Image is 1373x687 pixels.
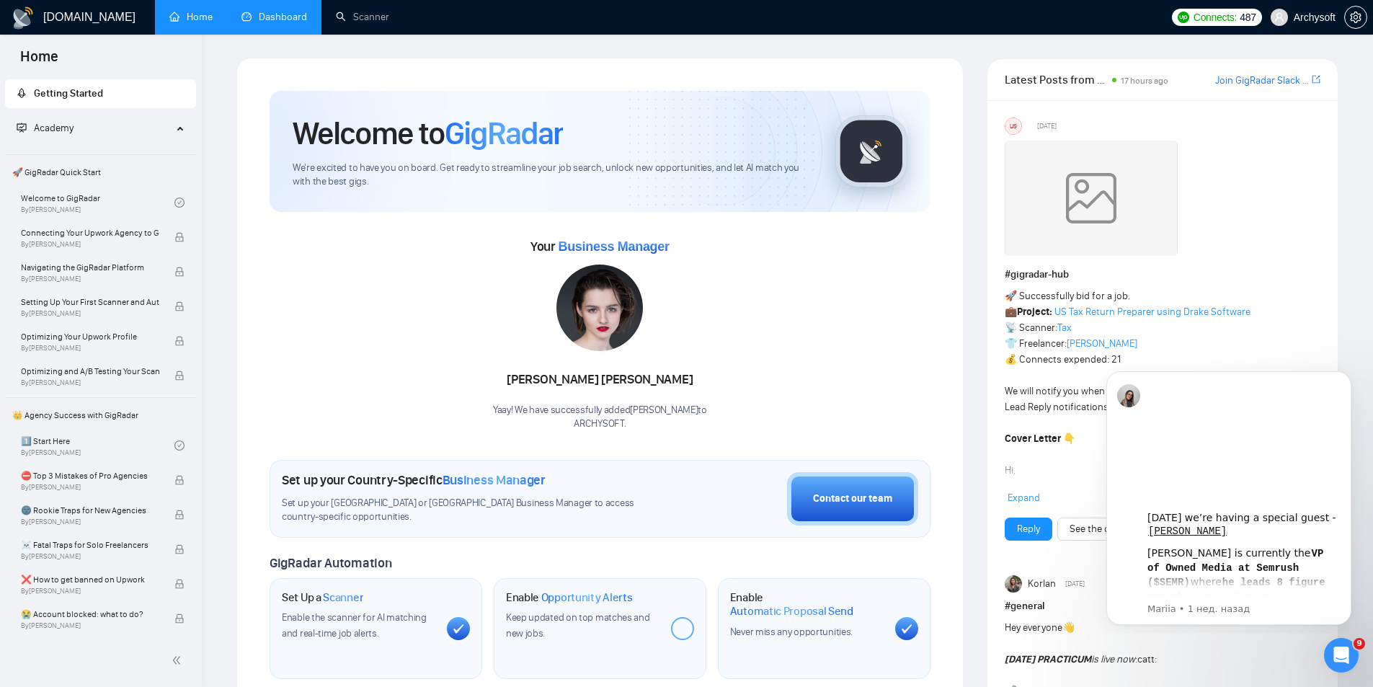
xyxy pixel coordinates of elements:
[506,611,650,639] span: Keep updated on top matches and new jobs.
[1312,74,1320,85] span: export
[1054,306,1250,318] a: US Tax Return Preparer using Drake Software
[1005,267,1320,283] h1: # gigradar-hub
[1085,358,1373,634] iframe: Intercom notifications сообщение
[169,11,213,23] a: homeHome
[1062,621,1075,634] span: 👋
[6,158,195,187] span: 🚀 GigRadar Quick Start
[336,11,389,23] a: searchScanner
[813,491,892,507] div: Contact our team
[21,503,159,518] span: 🌚 Rookie Traps for New Agencies
[282,472,546,488] h1: Set up your Country-Specific
[21,621,159,630] span: By [PERSON_NAME]
[1344,12,1367,23] a: setting
[1215,73,1309,89] a: Join GigRadar Slack Community
[174,232,185,242] span: lock
[1344,6,1367,29] button: setting
[172,653,186,668] span: double-left
[174,579,185,589] span: lock
[21,378,159,387] span: By [PERSON_NAME]
[1005,118,1021,134] div: US
[1005,433,1075,445] strong: Cover Letter 👇
[241,11,307,23] a: dashboardDashboard
[21,483,159,492] span: By [PERSON_NAME]
[174,440,185,451] span: check-circle
[558,239,669,254] span: Business Manager
[1008,492,1040,504] span: Expand
[1057,518,1145,541] button: See the details
[1345,12,1367,23] span: setting
[282,590,363,605] h1: Set Up a
[1005,653,1091,665] strong: [DATE] PRACTICUM
[174,510,185,520] span: lock
[445,114,563,153] span: GigRadar
[1005,653,1135,665] em: is live now
[21,295,159,309] span: Setting Up Your First Scanner and Auto-Bidder
[21,187,174,218] a: Welcome to GigRadarBy[PERSON_NAME]
[9,46,70,76] span: Home
[1017,521,1040,537] a: Reply
[21,240,159,249] span: By [PERSON_NAME]
[323,590,363,605] span: Scanner
[1005,71,1108,89] span: Latest Posts from the GigRadar Community
[835,115,907,187] img: gigradar-logo.png
[21,329,159,344] span: Optimizing Your Upwork Profile
[6,401,195,430] span: 👑 Agency Success with GigRadar
[1067,337,1137,350] a: [PERSON_NAME]
[556,265,643,351] img: 1706120425280-multi-189.jpg
[1028,576,1056,592] span: Korlan
[730,590,884,619] h1: Enable
[1005,141,1178,256] img: weqQh+iSagEgQAAAABJRU5ErkJggg==
[1005,518,1052,541] button: Reply
[17,123,27,133] span: fund-projection-screen
[21,364,159,378] span: Optimizing and A/B Testing Your Scanner for Better Results
[1354,638,1365,650] span: 9
[174,267,185,277] span: lock
[493,417,707,431] p: ARCHYSOFT .
[506,590,633,605] h1: Enable
[1017,306,1052,318] strong: Project:
[270,555,391,571] span: GigRadar Automation
[21,260,159,275] span: Navigating the GigRadar Platform
[21,226,159,240] span: Connecting Your Upwork Agency to GigRadar
[34,122,74,134] span: Academy
[17,122,74,134] span: Academy
[1070,521,1133,537] a: See the details
[21,538,159,552] span: ☠️ Fatal Traps for Solo Freelancers
[787,472,918,526] button: Contact our team
[1178,12,1189,23] img: upwork-logo.png
[174,371,185,381] span: lock
[21,518,159,526] span: By [PERSON_NAME]
[174,613,185,624] span: lock
[1037,120,1057,133] span: [DATE]
[34,87,103,99] span: Getting Started
[21,430,174,461] a: 1️⃣ Start HereBy[PERSON_NAME]
[174,301,185,311] span: lock
[174,544,185,554] span: lock
[282,497,664,524] span: Set up your [GEOGRAPHIC_DATA] or [GEOGRAPHIC_DATA] Business Manager to access country-specific op...
[1057,322,1072,334] a: Tax
[730,604,853,619] span: Automatic Proposal Send
[293,114,563,153] h1: Welcome to
[21,309,159,318] span: By [PERSON_NAME]
[174,198,185,208] span: check-circle
[282,611,427,639] span: Enable the scanner for AI matching and real-time job alerts.
[1065,577,1085,590] span: [DATE]
[12,6,35,30] img: logo
[541,590,633,605] span: Opportunity Alerts
[730,626,853,638] span: Never miss any opportunities.
[493,368,707,392] div: [PERSON_NAME] [PERSON_NAME]
[1121,76,1168,86] span: 17 hours ago
[493,404,707,431] div: Yaay! We have successfully added [PERSON_NAME] to
[1274,12,1284,22] span: user
[5,79,196,108] li: Getting Started
[21,469,159,483] span: ⛔ Top 3 Mistakes of Pro Agencies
